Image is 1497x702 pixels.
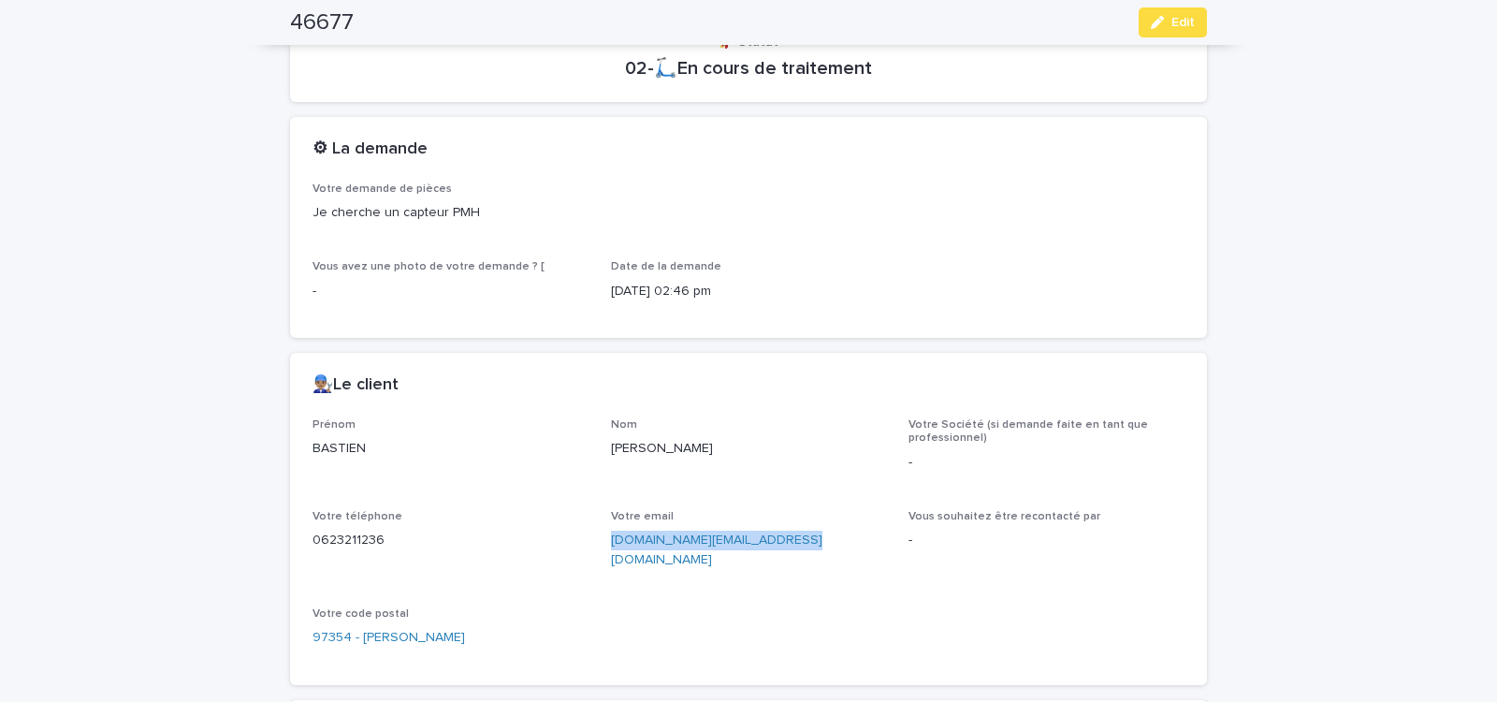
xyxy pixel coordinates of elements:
[312,511,402,522] span: Votre téléphone
[312,531,589,550] p: 0623211236
[611,261,721,272] span: Date de la demande
[312,261,545,272] span: Vous avez une photo de votre demande ? [
[611,511,674,522] span: Votre email
[908,419,1148,444] span: Votre Société (si demande faite en tant que professionnel)
[312,419,356,431] span: Prénom
[1139,7,1207,37] button: Edit
[611,439,887,459] p: [PERSON_NAME]
[908,531,1185,550] p: -
[290,9,354,37] h2: 46677
[312,375,399,396] h2: 👨🏽‍🔧Le client
[312,282,589,301] p: -
[908,511,1100,522] span: Vous souhaitez être recontacté par
[312,139,428,160] h2: ⚙ La demande
[611,534,822,566] a: [DOMAIN_NAME][EMAIL_ADDRESS][DOMAIN_NAME]
[312,183,452,195] span: Votre demande de pièces
[611,282,887,301] p: [DATE] 02:46 pm
[1171,16,1195,29] span: Edit
[312,628,465,648] a: 97354 - [PERSON_NAME]
[312,57,1185,80] p: 02-🛴En cours de traitement
[611,419,637,431] span: Nom
[312,439,589,459] p: BASTIEN
[312,203,1185,223] p: Je cherche un capteur PMH
[719,36,778,49] span: 🚀 Statut
[312,608,409,620] span: Votre code postal
[908,453,1185,473] p: -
